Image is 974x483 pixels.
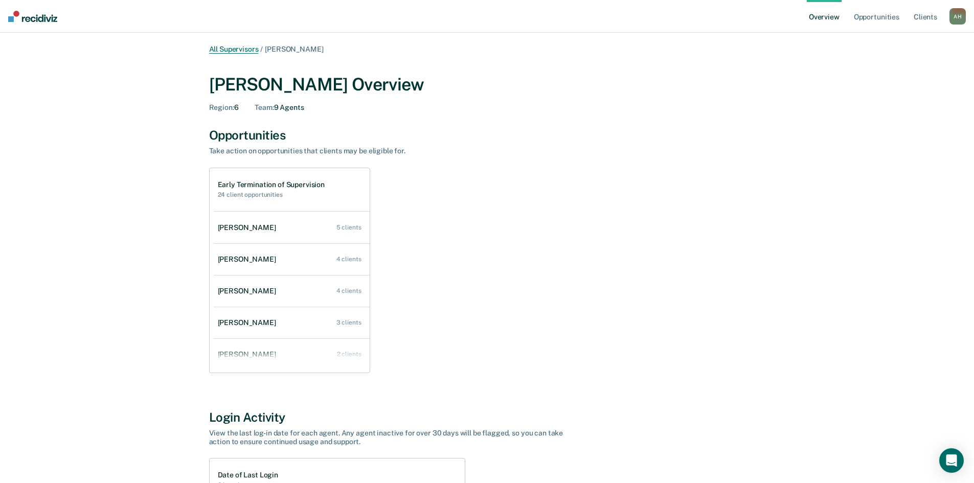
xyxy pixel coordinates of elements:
[218,223,280,232] div: [PERSON_NAME]
[949,8,966,25] button: AH
[218,287,280,295] div: [PERSON_NAME]
[209,74,765,95] div: [PERSON_NAME] Overview
[209,45,259,54] a: All Supervisors
[336,224,361,231] div: 5 clients
[209,147,567,155] div: Take action on opportunities that clients may be eligible for.
[209,103,239,112] div: 6
[218,318,280,327] div: [PERSON_NAME]
[218,255,280,264] div: [PERSON_NAME]
[209,128,765,143] div: Opportunities
[255,103,274,111] span: Team :
[258,45,265,53] span: /
[8,11,57,22] img: Recidiviz
[214,308,370,337] a: [PERSON_NAME] 3 clients
[218,471,278,479] h1: Date of Last Login
[218,180,325,189] h1: Early Termination of Supervision
[214,213,370,242] a: [PERSON_NAME] 5 clients
[218,350,280,359] div: [PERSON_NAME]
[255,103,304,112] div: 9 Agents
[209,410,765,425] div: Login Activity
[214,277,370,306] a: [PERSON_NAME] 4 clients
[265,45,323,53] span: [PERSON_NAME]
[336,256,361,263] div: 4 clients
[336,287,361,294] div: 4 clients
[214,340,370,369] a: [PERSON_NAME] 2 clients
[209,103,234,111] span: Region :
[214,245,370,274] a: [PERSON_NAME] 4 clients
[337,351,361,358] div: 2 clients
[939,448,964,473] div: Open Intercom Messenger
[218,191,325,198] h2: 24 client opportunities
[949,8,966,25] div: A H
[336,319,361,326] div: 3 clients
[209,429,567,446] div: View the last log-in date for each agent. Any agent inactive for over 30 days will be flagged, so...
